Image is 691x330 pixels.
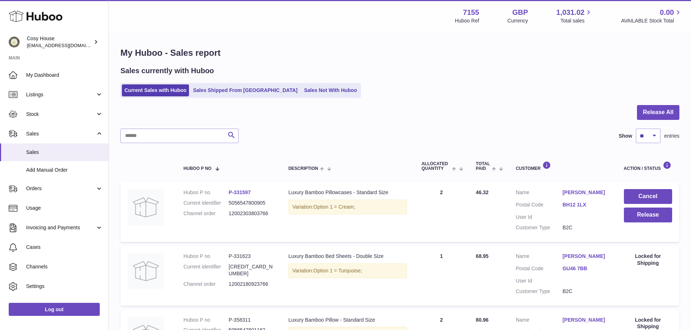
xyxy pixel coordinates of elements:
[516,265,563,274] dt: Postal Code
[563,317,609,323] a: [PERSON_NAME]
[26,244,103,251] span: Cases
[288,200,407,214] div: Variation:
[128,253,164,289] img: no-photo.jpg
[26,91,95,98] span: Listings
[288,166,318,171] span: Description
[563,189,609,196] a: [PERSON_NAME]
[414,246,469,306] td: 1
[26,130,95,137] span: Sales
[184,210,229,217] dt: Channel order
[560,17,593,24] span: Total sales
[288,253,407,260] div: Luxury Bamboo Bed Sheets - Double Size
[184,317,229,323] dt: Huboo P no
[26,283,103,290] span: Settings
[184,200,229,206] dt: Current identifier
[476,317,489,323] span: 80.96
[229,189,251,195] a: P-331597
[476,162,490,171] span: Total paid
[128,189,164,225] img: no-photo.jpg
[516,288,563,295] dt: Customer Type
[421,162,450,171] span: ALLOCATED Quantity
[288,263,407,278] div: Variation:
[619,133,632,139] label: Show
[288,189,407,196] div: Luxury Bamboo Pillowcases - Standard Size
[26,167,103,174] span: Add Manual Order
[26,263,103,270] span: Channels
[512,8,528,17] strong: GBP
[122,84,189,96] a: Current Sales with Huboo
[301,84,359,96] a: Sales Not With Huboo
[624,161,672,171] div: Action / Status
[621,8,682,24] a: 0.00 AVAILABLE Stock Total
[27,35,92,49] div: Cosy House
[26,185,95,192] span: Orders
[229,281,274,288] dd: 12002180923766
[26,224,95,231] span: Invoicing and Payments
[26,149,103,156] span: Sales
[664,133,679,139] span: entries
[463,8,479,17] strong: 7155
[184,253,229,260] dt: Huboo P no
[563,288,609,295] dd: B2C
[184,263,229,277] dt: Current identifier
[184,189,229,196] dt: Huboo P no
[229,263,274,277] dd: [CREDIT_CARD_NUMBER]
[516,201,563,210] dt: Postal Code
[556,8,585,17] span: 1,031.02
[563,224,609,231] dd: B2C
[637,105,679,120] button: Release All
[624,253,672,267] div: Locked for Shipping
[184,166,211,171] span: Huboo P no
[556,8,593,24] a: 1,031.02 Total sales
[184,281,229,288] dt: Channel order
[229,210,274,217] dd: 12002303803766
[563,253,609,260] a: [PERSON_NAME]
[229,253,274,260] dd: P-331623
[455,17,479,24] div: Huboo Ref
[26,111,95,118] span: Stock
[516,277,563,284] dt: User Id
[563,265,609,272] a: GU46 7BB
[516,161,609,171] div: Customer
[26,205,103,212] span: Usage
[120,47,679,59] h1: My Huboo - Sales report
[660,8,674,17] span: 0.00
[507,17,528,24] div: Currency
[516,253,563,262] dt: Name
[414,182,469,242] td: 2
[476,189,489,195] span: 46.32
[26,72,103,79] span: My Dashboard
[516,189,563,198] dt: Name
[229,200,274,206] dd: 5056547800905
[621,17,682,24] span: AVAILABLE Stock Total
[624,189,672,204] button: Cancel
[563,201,609,208] a: BH12 1LX
[190,84,300,96] a: Sales Shipped From [GEOGRAPHIC_DATA]
[624,208,672,222] button: Release
[9,37,20,47] img: info@wholesomegoods.com
[9,303,100,316] a: Log out
[516,214,563,221] dt: User Id
[313,204,355,210] span: Option 1 = Cream;
[229,317,274,323] dd: P-358311
[516,317,563,325] dt: Name
[313,268,362,273] span: Option 1 = Turquoise;
[476,253,489,259] span: 68.95
[27,42,107,48] span: [EMAIL_ADDRESS][DOMAIN_NAME]
[516,224,563,231] dt: Customer Type
[288,317,407,323] div: Luxury Bamboo Pillow - Standard Size
[120,66,214,76] h2: Sales currently with Huboo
